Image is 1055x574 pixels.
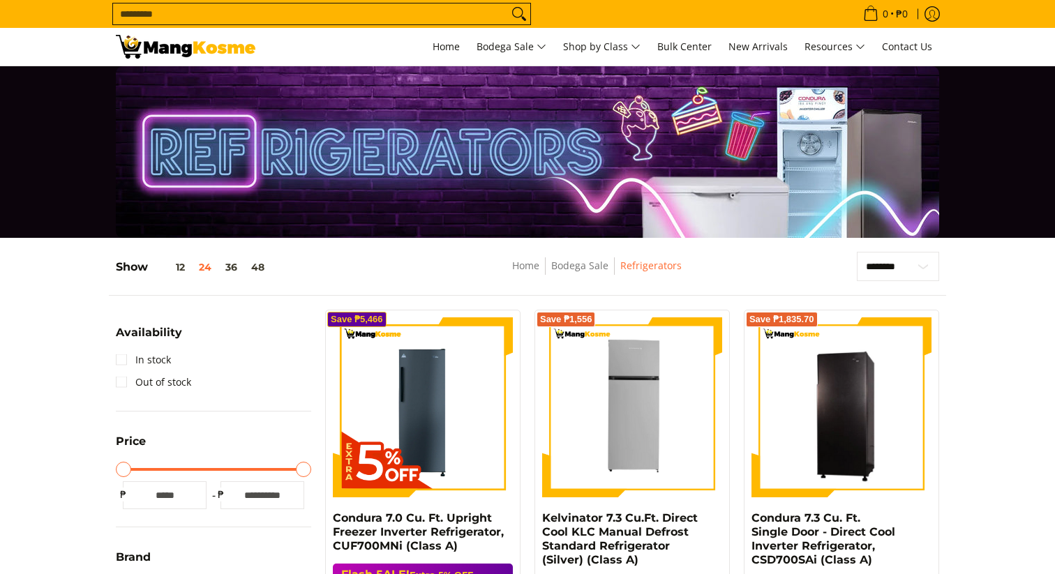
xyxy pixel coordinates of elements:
span: Contact Us [882,40,932,53]
a: New Arrivals [721,28,795,66]
span: ₱ [116,488,130,501]
img: Condura 7.3 Cu. Ft. Single Door - Direct Cool Inverter Refrigerator, CSD700SAi (Class A) [751,319,931,495]
a: Refrigerators [620,259,682,272]
span: Save ₱1,835.70 [749,315,814,324]
a: Kelvinator 7.3 Cu.Ft. Direct Cool KLC Manual Defrost Standard Refrigerator (Silver) (Class A) [542,511,698,566]
span: Brand [116,552,151,563]
span: Resources [805,38,865,56]
span: Availability [116,327,182,338]
button: 36 [218,262,244,273]
h5: Show [116,260,271,274]
summary: Open [116,327,182,349]
a: In stock [116,349,171,371]
a: Bodega Sale [551,259,608,272]
a: Condura 7.0 Cu. Ft. Upright Freezer Inverter Refrigerator, CUF700MNi (Class A) [333,511,504,552]
span: ₱ [214,488,227,501]
summary: Open [116,436,146,458]
a: Condura 7.3 Cu. Ft. Single Door - Direct Cool Inverter Refrigerator, CSD700SAi (Class A) [751,511,895,566]
a: Resources [798,28,872,66]
button: 24 [192,262,218,273]
a: Out of stock [116,371,191,393]
summary: Open [116,552,151,573]
button: Search [508,3,530,24]
a: Contact Us [875,28,939,66]
nav: Breadcrumbs [410,257,784,289]
a: Bodega Sale [470,28,553,66]
a: Home [426,28,467,66]
img: Bodega Sale Refrigerator l Mang Kosme: Home Appliances Warehouse Sale [116,35,255,59]
span: • [859,6,912,22]
span: 0 [881,9,890,19]
a: Home [512,259,539,272]
span: Save ₱5,466 [331,315,383,324]
a: Bulk Center [650,28,719,66]
img: Kelvinator 7.3 Cu.Ft. Direct Cool KLC Manual Defrost Standard Refrigerator (Silver) (Class A) [542,317,722,497]
span: Save ₱1,556 [540,315,592,324]
span: Bulk Center [657,40,712,53]
span: Bodega Sale [477,38,546,56]
button: 48 [244,262,271,273]
a: Shop by Class [556,28,648,66]
img: Condura 7.0 Cu. Ft. Upright Freezer Inverter Refrigerator, CUF700MNi (Class A) [333,317,513,497]
span: ₱0 [894,9,910,19]
span: Shop by Class [563,38,641,56]
button: 12 [148,262,192,273]
nav: Main Menu [269,28,939,66]
span: New Arrivals [728,40,788,53]
span: Home [433,40,460,53]
span: Price [116,436,146,447]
